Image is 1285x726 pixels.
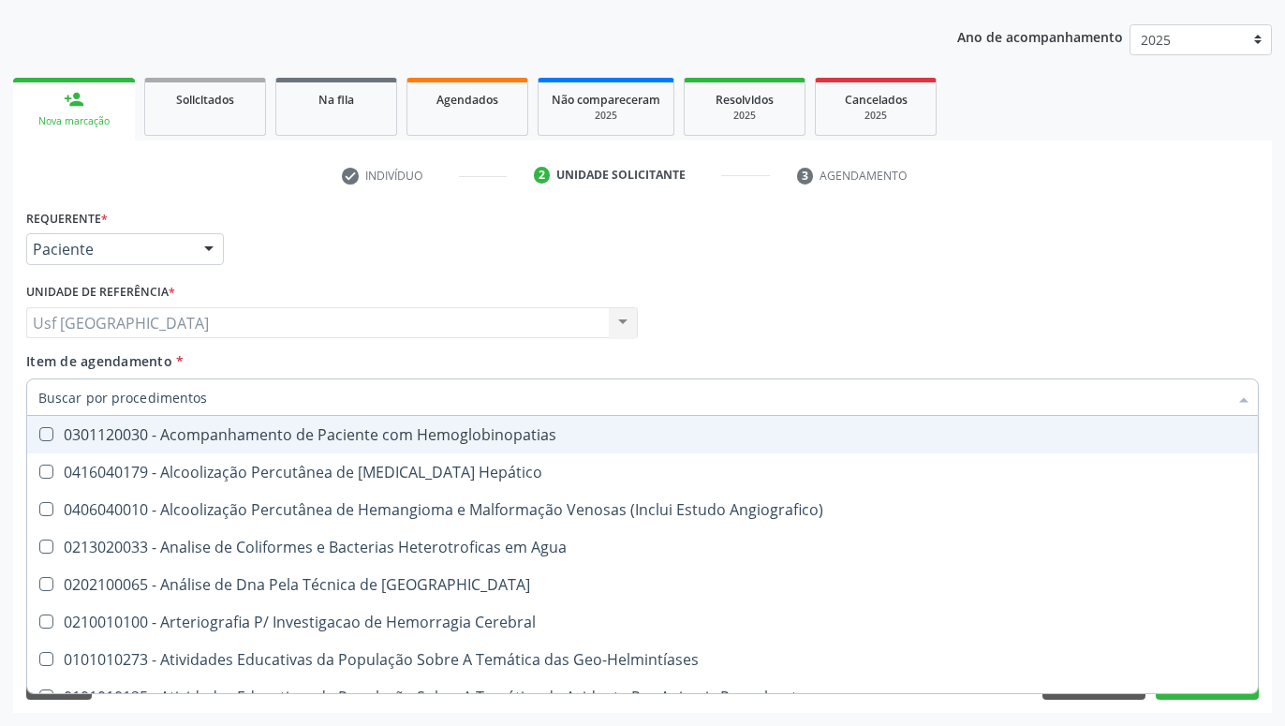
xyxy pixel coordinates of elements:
span: Item de agendamento [26,352,172,370]
div: Nova marcação [26,114,122,128]
div: Unidade solicitante [556,167,686,184]
p: Ano de acompanhamento [957,24,1123,48]
span: Paciente [33,240,185,259]
div: person_add [64,89,84,110]
span: Solicitados [176,92,234,108]
label: Requerente [26,204,108,233]
div: 2025 [698,109,791,123]
input: Buscar por procedimentos [38,378,1228,416]
label: Unidade de referência [26,278,175,307]
span: Cancelados [845,92,908,108]
span: Na fila [318,92,354,108]
span: Resolvidos [716,92,774,108]
span: Agendados [436,92,498,108]
div: 2025 [552,109,660,123]
div: 2025 [829,109,923,123]
div: 2 [534,167,551,184]
span: Não compareceram [552,92,660,108]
